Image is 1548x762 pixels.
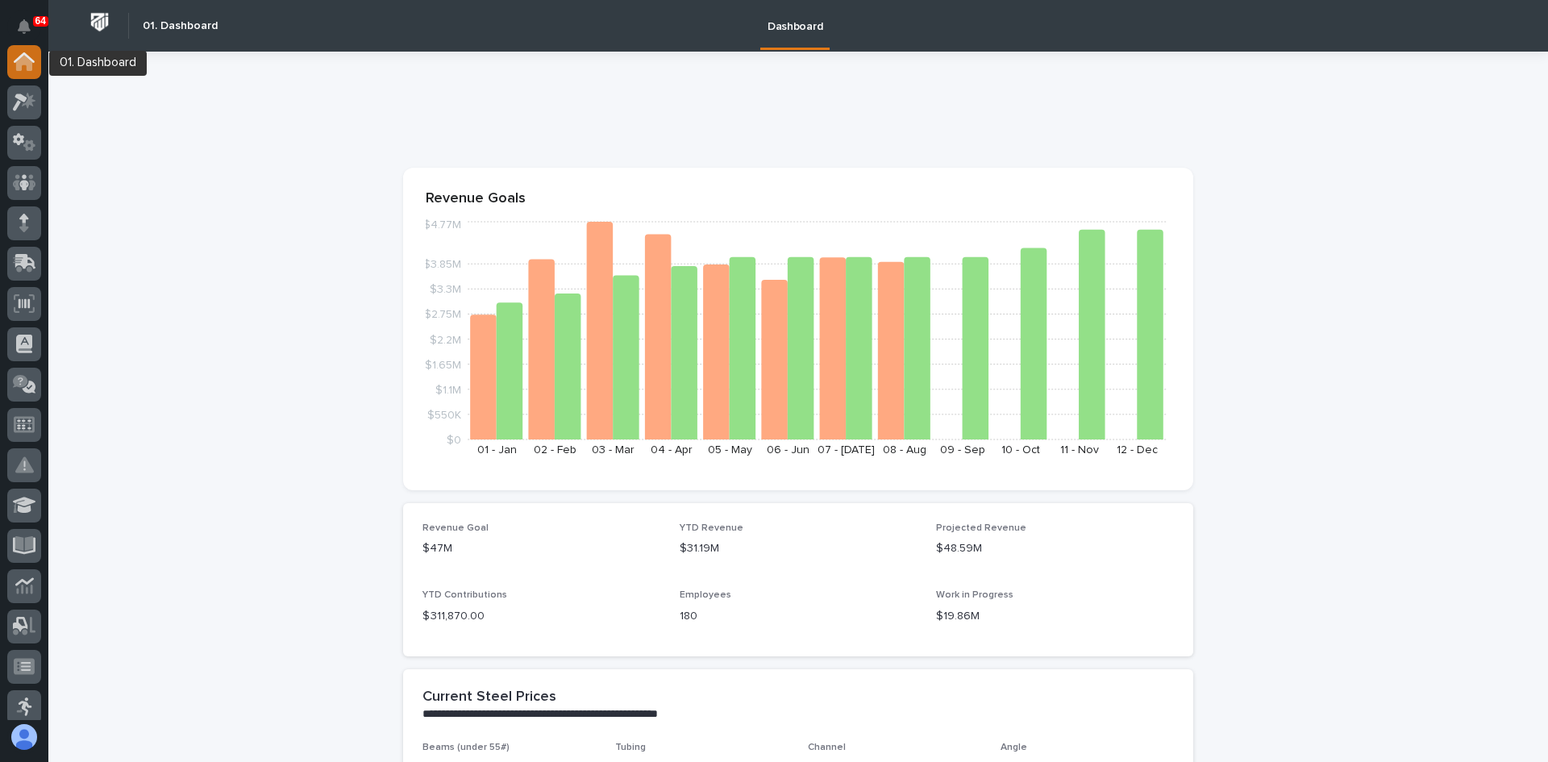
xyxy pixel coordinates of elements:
text: 12 - Dec [1117,444,1158,456]
p: $47M [422,540,660,557]
span: Angle [1001,743,1027,752]
tspan: $1.1M [435,384,461,395]
text: 11 - Nov [1060,444,1099,456]
text: 03 - Mar [592,444,635,456]
tspan: $550K [427,409,461,420]
span: YTD Revenue [680,523,743,533]
img: Workspace Logo [85,7,114,37]
tspan: $4.77M [423,219,461,231]
tspan: $3.85M [423,259,461,270]
span: Tubing [615,743,646,752]
button: Notifications [7,10,41,44]
p: $19.86M [936,608,1174,625]
p: $ 311,870.00 [422,608,660,625]
text: 09 - Sep [940,444,985,456]
tspan: $2.2M [430,334,461,345]
tspan: $1.65M [425,359,461,370]
div: Notifications64 [20,19,41,45]
h2: Current Steel Prices [422,689,556,706]
text: 07 - [DATE] [818,444,875,456]
p: Revenue Goals [426,190,1171,208]
text: 10 - Oct [1001,444,1040,456]
span: Projected Revenue [936,523,1026,533]
text: 08 - Aug [883,444,926,456]
p: $48.59M [936,540,1174,557]
p: 180 [680,608,918,625]
text: 02 - Feb [534,444,576,456]
p: 64 [35,15,46,27]
text: 04 - Apr [651,444,693,456]
span: Channel [808,743,846,752]
tspan: $2.75M [424,309,461,320]
span: Work in Progress [936,590,1013,600]
text: 06 - Jun [767,444,809,456]
span: Beams (under 55#) [422,743,510,752]
tspan: $3.3M [430,284,461,295]
span: Employees [680,590,731,600]
span: YTD Contributions [422,590,507,600]
button: users-avatar [7,720,41,754]
span: Revenue Goal [422,523,489,533]
p: $31.19M [680,540,918,557]
text: 01 - Jan [477,444,517,456]
tspan: $0 [447,435,461,446]
h2: 01. Dashboard [143,19,218,33]
text: 05 - May [708,444,752,456]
